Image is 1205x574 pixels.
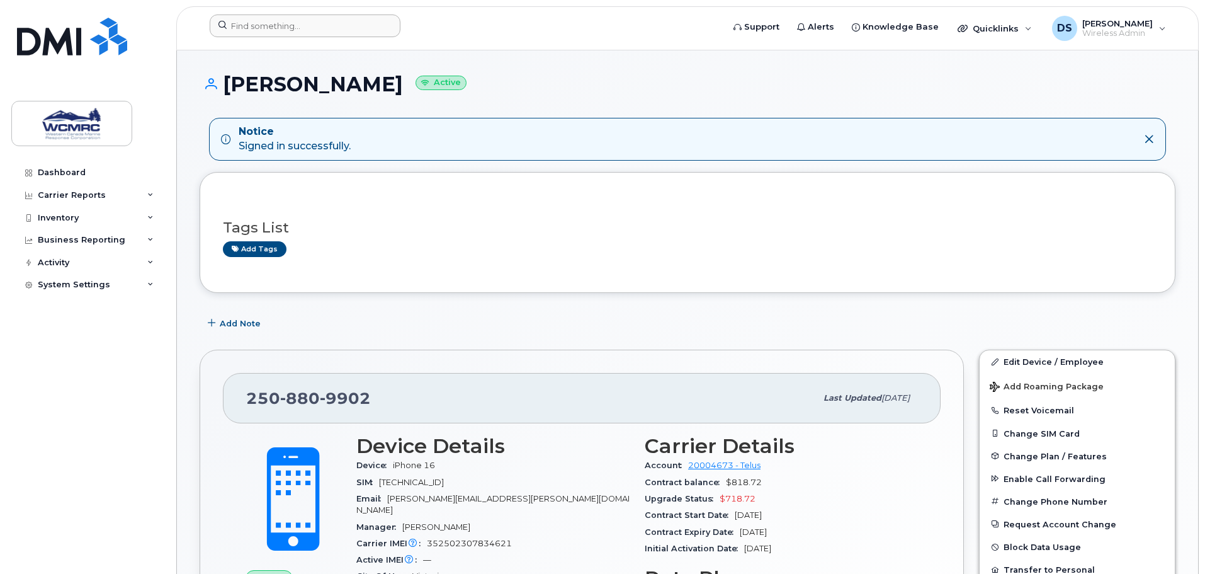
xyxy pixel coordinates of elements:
a: Add tags [223,241,286,257]
strong: Notice [239,125,351,139]
span: Add Roaming Package [990,382,1104,394]
span: Last updated [823,393,881,403]
span: [DATE] [740,527,767,537]
span: $718.72 [720,494,755,503]
span: [DATE] [744,544,771,553]
span: Upgrade Status [645,494,720,503]
span: iPhone 16 [393,461,435,470]
button: Request Account Change [980,513,1175,536]
span: Enable Call Forwarding [1004,474,1106,483]
span: Contract Expiry Date [645,527,740,537]
h1: [PERSON_NAME] [200,73,1175,95]
span: 352502307834621 [427,539,512,548]
span: Contract Start Date [645,510,735,520]
button: Change SIM Card [980,422,1175,445]
span: Active IMEI [356,555,423,565]
span: [TECHNICAL_ID] [379,478,444,487]
span: Device [356,461,393,470]
span: Account [645,461,688,470]
span: — [423,555,431,565]
span: SIM [356,478,379,487]
button: Change Plan / Features [980,445,1175,468]
div: Signed in successfully. [239,125,351,154]
span: [PERSON_NAME][EMAIL_ADDRESS][PERSON_NAME][DOMAIN_NAME] [356,494,630,515]
h3: Tags List [223,220,1152,236]
span: [DATE] [881,393,910,403]
span: Email [356,494,387,503]
span: Manager [356,522,402,532]
button: Reset Voicemail [980,399,1175,422]
span: $818.72 [726,478,762,487]
button: Block Data Usage [980,536,1175,558]
button: Add Note [200,312,271,335]
span: Change Plan / Features [1004,451,1107,461]
span: Carrier IMEI [356,539,427,548]
span: Add Note [220,318,261,330]
span: 880 [280,389,320,408]
span: [DATE] [735,510,762,520]
span: Contract balance [645,478,726,487]
button: Enable Call Forwarding [980,468,1175,490]
button: Change Phone Number [980,490,1175,513]
span: Initial Activation Date [645,544,744,553]
small: Active [416,76,467,90]
a: Edit Device / Employee [980,350,1175,373]
h3: Carrier Details [645,435,918,457]
span: [PERSON_NAME] [402,522,470,532]
h3: Device Details [356,435,630,457]
button: Add Roaming Package [980,373,1175,399]
span: 250 [246,389,371,408]
a: 20004673 - Telus [688,461,761,470]
span: 9902 [320,389,371,408]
